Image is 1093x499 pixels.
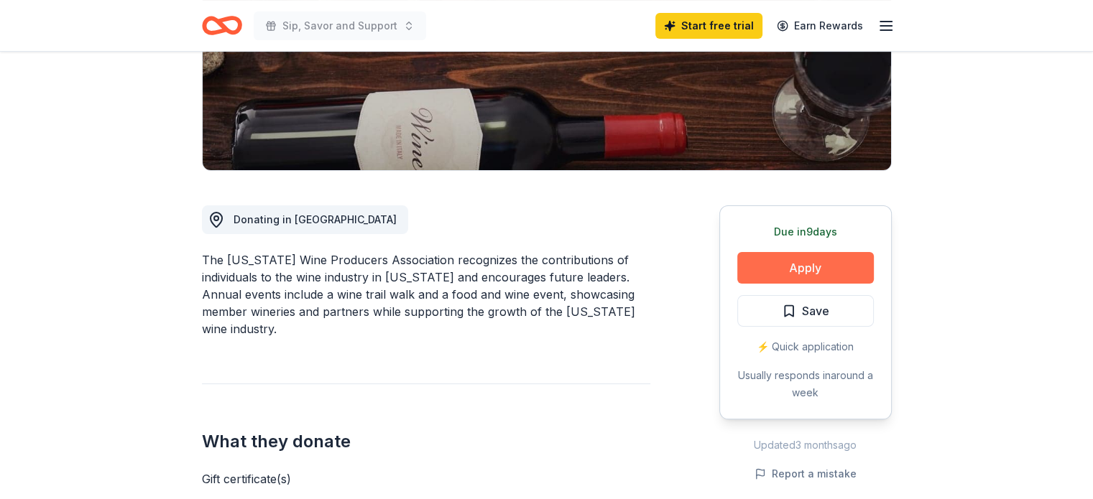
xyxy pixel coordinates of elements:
[737,295,874,327] button: Save
[737,367,874,401] div: Usually responds in around a week
[202,9,242,42] a: Home
[768,13,872,39] a: Earn Rewards
[202,470,650,488] div: Gift certificate(s)
[202,251,650,337] div: The [US_STATE] Wine Producers Association recognizes the contributions of individuals to the wine...
[802,302,829,320] span: Save
[737,338,874,355] div: ⚡️ Quick application
[254,11,426,40] button: Sip, Savor and Support
[234,213,397,225] span: Donating in [GEOGRAPHIC_DATA]
[655,13,762,39] a: Start free trial
[719,437,892,454] div: Updated 3 months ago
[737,223,874,241] div: Due in 9 days
[202,430,650,453] h2: What they donate
[755,465,857,482] button: Report a mistake
[737,252,874,284] button: Apply
[282,17,397,34] span: Sip, Savor and Support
